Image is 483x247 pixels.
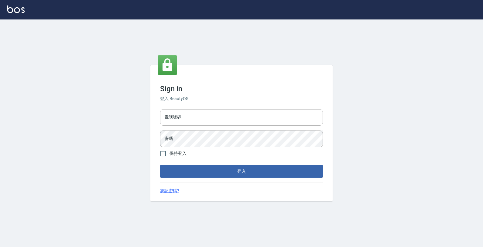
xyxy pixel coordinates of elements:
span: 保持登入 [170,150,187,157]
a: 忘記密碼? [160,188,179,194]
h3: Sign in [160,85,323,93]
h6: 登入 BeautyOS [160,96,323,102]
button: 登入 [160,165,323,178]
img: Logo [7,5,25,13]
